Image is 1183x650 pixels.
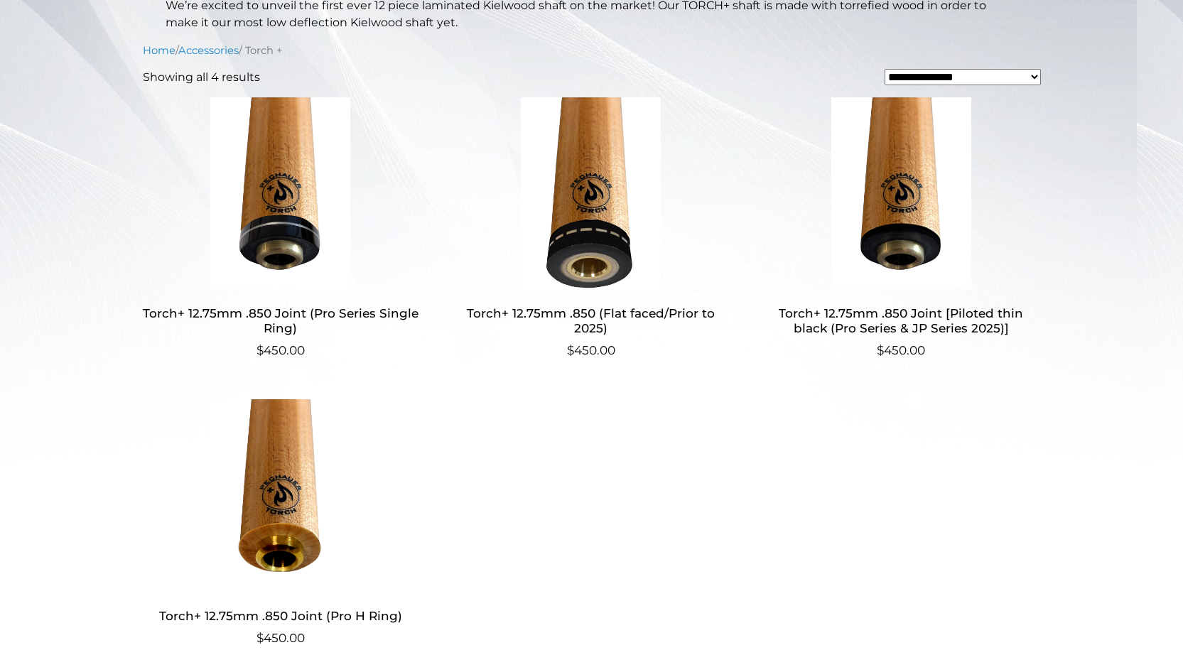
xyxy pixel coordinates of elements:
img: Torch+ 12.75mm .850 Joint (Pro H Ring) [143,399,419,591]
bdi: 450.00 [877,343,925,357]
span: $ [567,343,574,357]
nav: Breadcrumb [143,43,1041,58]
bdi: 450.00 [256,343,305,357]
h2: Torch+ 12.75mm .850 Joint (Pro Series Single Ring) [143,300,419,342]
a: Accessories [178,44,239,57]
a: Torch+ 12.75mm .850 Joint (Pro Series Single Ring) $450.00 [143,97,419,359]
img: Torch+ 12.75mm .850 Joint (Pro Series Single Ring) [143,97,419,289]
a: Home [143,44,175,57]
h2: Torch+ 12.75mm .850 Joint [Piloted thin black (Pro Series & JP Series 2025)] [763,300,1039,342]
a: Torch+ 12.75mm .850 Joint (Pro H Ring) $450.00 [143,399,419,647]
img: Torch+ 12.75mm .850 Joint [Piloted thin black (Pro Series & JP Series 2025)] [763,97,1039,289]
bdi: 450.00 [567,343,615,357]
a: Torch+ 12.75mm .850 (Flat faced/Prior to 2025) $450.00 [453,97,729,359]
span: $ [256,343,264,357]
p: Showing all 4 results [143,69,260,86]
img: Torch+ 12.75mm .850 (Flat faced/Prior to 2025) [453,97,729,289]
bdi: 450.00 [256,631,305,645]
span: $ [256,631,264,645]
h2: Torch+ 12.75mm .850 (Flat faced/Prior to 2025) [453,300,729,342]
span: $ [877,343,884,357]
a: Torch+ 12.75mm .850 Joint [Piloted thin black (Pro Series & JP Series 2025)] $450.00 [763,97,1039,359]
h2: Torch+ 12.75mm .850 Joint (Pro H Ring) [143,602,419,629]
select: Shop order [885,69,1041,85]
